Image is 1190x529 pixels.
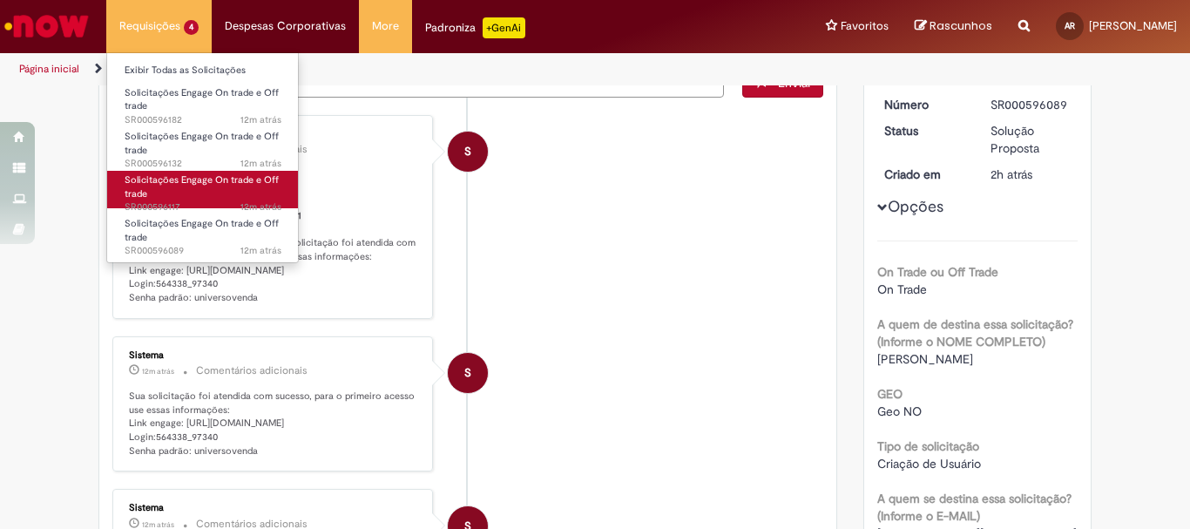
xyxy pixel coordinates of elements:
[2,9,91,44] img: ServiceNow
[225,17,346,35] span: Despesas Corporativas
[930,17,992,34] span: Rascunhos
[778,75,812,91] span: Enviar
[877,386,903,402] b: GEO
[184,20,199,35] span: 4
[464,352,471,394] span: S
[991,122,1072,157] div: Solução Proposta
[240,113,281,126] span: 12m atrás
[877,316,1073,349] b: A quem de destina essa solicitação? (Informe o NOME COMPLETO)
[142,366,174,376] span: 12m atrás
[240,244,281,257] span: 12m atrás
[991,166,1072,183] div: 01/10/2025 09:06:10
[125,200,281,214] span: SR000596117
[877,456,981,471] span: Criação de Usuário
[1065,20,1075,31] span: AR
[196,363,308,378] small: Comentários adicionais
[991,166,1032,182] time: 01/10/2025 09:06:10
[240,200,281,214] time: 01/10/2025 11:03:51
[425,17,525,38] div: Padroniza
[13,53,781,85] ul: Trilhas de página
[871,122,978,139] dt: Status
[448,353,488,393] div: System
[448,132,488,172] div: System
[240,113,281,126] time: 01/10/2025 11:04:02
[483,17,525,38] p: +GenAi
[991,96,1072,113] div: SR000596089
[841,17,889,35] span: Favoritos
[871,166,978,183] dt: Criado em
[107,171,299,208] a: Aberto SR000596117 : Solicitações Engage On trade e Off trade
[125,244,281,258] span: SR000596089
[129,503,419,513] div: Sistema
[240,244,281,257] time: 01/10/2025 11:03:49
[125,130,279,157] span: Solicitações Engage On trade e Off trade
[877,351,973,367] span: [PERSON_NAME]
[372,17,399,35] span: More
[129,350,419,361] div: Sistema
[107,214,299,252] a: Aberto SR000596089 : Solicitações Engage On trade e Off trade
[877,264,998,280] b: On Trade ou Off Trade
[877,281,927,297] span: On Trade
[877,404,922,419] span: Geo NO
[107,84,299,121] a: Aberto SR000596182 : Solicitações Engage On trade e Off trade
[142,366,174,376] time: 01/10/2025 11:03:49
[240,157,281,170] span: 12m atrás
[125,157,281,171] span: SR000596132
[877,438,979,454] b: Tipo de solicitação
[125,86,279,113] span: Solicitações Engage On trade e Off trade
[125,113,281,127] span: SR000596182
[19,62,79,76] a: Página inicial
[240,200,281,214] span: 12m atrás
[125,173,279,200] span: Solicitações Engage On trade e Off trade
[107,127,299,165] a: Aberto SR000596132 : Solicitações Engage On trade e Off trade
[877,491,1072,524] b: A quem se destina essa solicitação? (Informe o E-MAIL)
[119,17,180,35] span: Requisições
[107,61,299,80] a: Exibir Todas as Solicitações
[106,52,299,263] ul: Requisições
[125,217,279,244] span: Solicitações Engage On trade e Off trade
[915,18,992,35] a: Rascunhos
[464,131,471,173] span: S
[1089,18,1177,33] span: [PERSON_NAME]
[129,390,419,458] p: Sua solicitação foi atendida com sucesso, para o primeiro acesso use essas informações: Link enga...
[991,166,1032,182] span: 2h atrás
[871,96,978,113] dt: Número
[240,157,281,170] time: 01/10/2025 11:03:57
